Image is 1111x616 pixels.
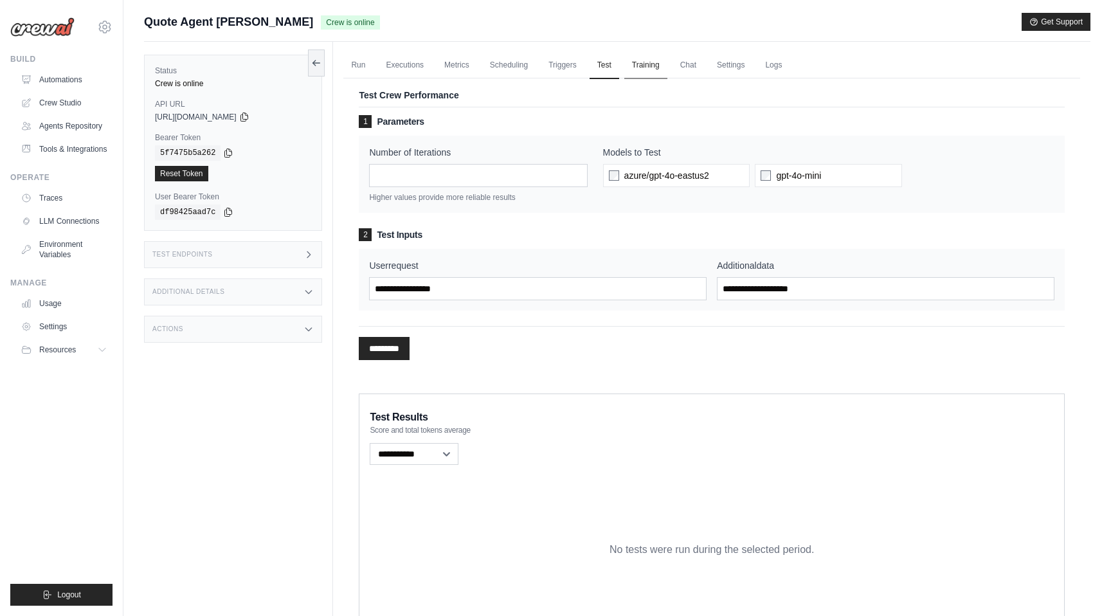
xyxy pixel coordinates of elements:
input: azure/gpt-4o-eastus2 [609,170,619,181]
p: No tests were run during the selected period. [610,542,814,557]
a: Reset Token [155,166,208,181]
a: Agents Repository [15,116,113,136]
span: Crew is online [321,15,379,30]
div: Crew is online [155,78,311,89]
label: Status [155,66,311,76]
span: 2 [359,228,372,241]
a: Training [624,52,667,79]
code: df98425aad7c [155,204,221,220]
label: Models to Test [603,146,1054,159]
a: Crew Studio [15,93,113,113]
iframe: Chat Widget [1047,554,1111,616]
a: Usage [15,293,113,314]
a: Test [590,52,619,79]
span: gpt-4o-mini [776,169,821,182]
a: Automations [15,69,113,90]
button: Get Support [1022,13,1090,31]
a: Traces [15,188,113,208]
div: Build [10,54,113,64]
label: Userrequest [369,259,707,272]
span: [URL][DOMAIN_NAME] [155,112,237,122]
h3: Additional Details [152,288,224,296]
span: 1 [359,115,372,128]
input: gpt-4o-mini [761,170,771,181]
h3: Actions [152,325,183,333]
a: Tools & Integrations [15,139,113,159]
p: Test Crew Performance [359,89,1065,102]
div: Manage [10,278,113,288]
span: Test Results [370,410,428,425]
a: Scheduling [482,52,536,79]
button: Logout [10,584,113,606]
span: azure/gpt-4o-eastus2 [624,169,709,182]
div: Operate [10,172,113,183]
span: Score and total tokens average [370,425,471,435]
img: Logo [10,17,75,37]
span: Quote Agent [PERSON_NAME] [144,13,313,31]
h3: Test Inputs [359,228,1065,241]
button: Resources [15,340,113,360]
span: Logout [57,590,81,600]
code: 5f7475b5a262 [155,145,221,161]
p: Higher values provide more reliable results [369,192,587,203]
a: Executions [378,52,431,79]
h3: Parameters [359,115,1065,128]
a: LLM Connections [15,211,113,231]
label: Number of Iterations [369,146,587,159]
a: Triggers [541,52,584,79]
a: Chat [673,52,704,79]
a: Settings [709,52,752,79]
label: User Bearer Token [155,192,311,202]
a: Metrics [437,52,477,79]
label: Additionaldata [717,259,1054,272]
span: Resources [39,345,76,355]
h3: Test Endpoints [152,251,213,258]
a: Settings [15,316,113,337]
label: API URL [155,99,311,109]
label: Bearer Token [155,132,311,143]
a: Environment Variables [15,234,113,265]
a: Logs [757,52,790,79]
a: Run [343,52,373,79]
